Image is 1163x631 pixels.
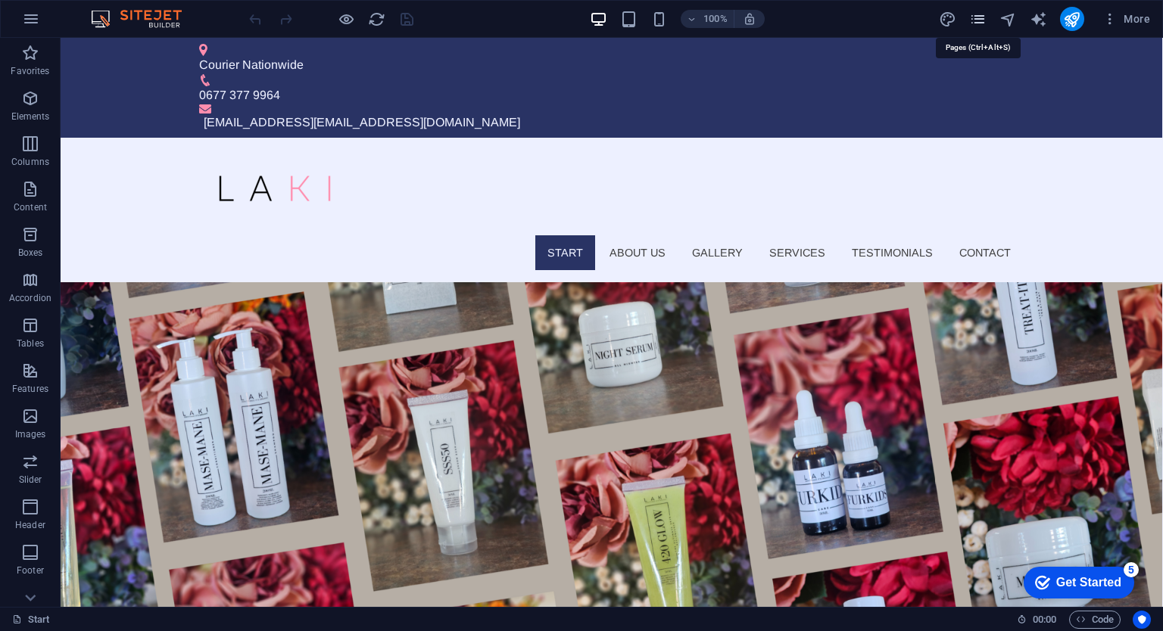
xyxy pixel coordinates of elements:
[15,519,45,531] p: Header
[999,10,1018,28] button: navigator
[681,10,734,28] button: 100%
[1030,10,1048,28] button: text_generator
[1060,7,1084,31] button: publish
[11,110,50,123] p: Elements
[939,11,956,28] i: Design (Ctrl+Alt+Y)
[17,337,44,350] p: Tables
[112,3,127,18] div: 5
[367,10,385,28] button: reload
[87,10,201,28] img: Editor Logo
[368,11,385,28] i: Reload page
[1102,11,1150,26] span: More
[1076,611,1114,629] span: Code
[743,12,756,26] i: On resize automatically adjust zoom level to fit chosen device.
[12,8,123,39] div: Get Started 5 items remaining, 0% complete
[939,10,957,28] button: design
[1033,611,1056,629] span: 00 00
[15,428,46,440] p: Images
[12,611,50,629] a: Click to cancel selection. Double-click to open Pages
[703,10,728,28] h6: 100%
[11,156,49,168] p: Columns
[45,17,110,30] div: Get Started
[1133,611,1151,629] button: Usercentrics
[969,10,987,28] button: pages
[1063,11,1080,28] i: Publish
[1096,7,1156,31] button: More
[1069,611,1121,629] button: Code
[11,65,49,77] p: Favorites
[14,201,47,213] p: Content
[17,564,44,577] p: Footer
[18,247,43,259] p: Boxes
[12,383,48,395] p: Features
[19,474,42,486] p: Slider
[9,292,51,304] p: Accordion
[1043,614,1046,625] span: :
